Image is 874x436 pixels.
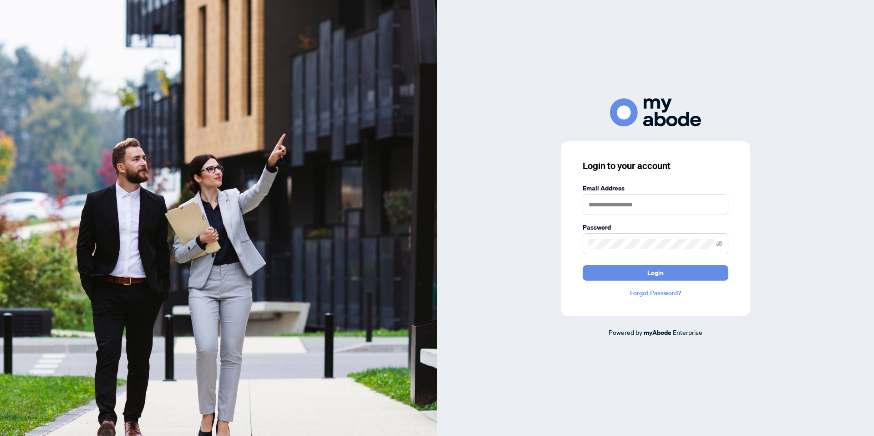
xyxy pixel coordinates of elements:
img: ma-logo [610,98,701,126]
label: Password [583,222,728,232]
a: Forgot Password? [583,288,728,298]
button: Login [583,265,728,281]
a: myAbode [644,328,671,338]
span: Login [647,266,664,280]
span: Powered by [609,328,642,336]
label: Email Address [583,183,728,193]
span: Enterprise [673,328,702,336]
h3: Login to your account [583,159,728,172]
span: eye-invisible [716,241,722,247]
